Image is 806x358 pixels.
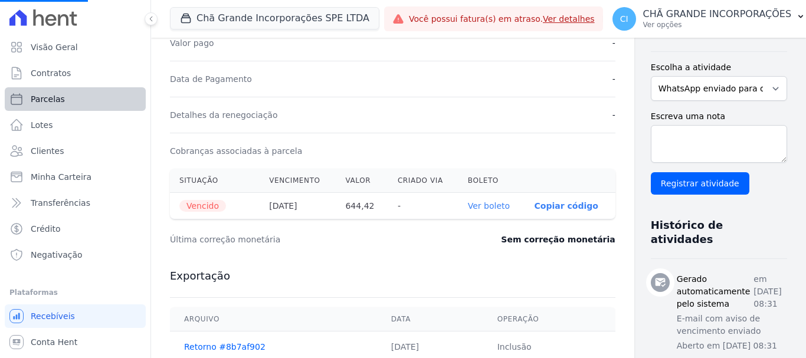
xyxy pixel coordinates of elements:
[170,269,615,283] h3: Exportação
[377,307,483,331] th: Data
[179,200,226,212] span: Vencido
[31,223,61,235] span: Crédito
[753,273,787,310] p: em [DATE] 08:31
[9,285,141,300] div: Plataformas
[170,145,302,157] dt: Cobranças associadas à parcela
[651,61,787,74] label: Escolha a atividade
[31,249,83,261] span: Negativação
[31,41,78,53] span: Visão Geral
[170,307,377,331] th: Arquivo
[170,169,260,193] th: Situação
[170,73,252,85] dt: Data de Pagamento
[5,87,146,111] a: Parcelas
[543,14,595,24] a: Ver detalhes
[535,201,598,211] button: Copiar código
[651,110,787,123] label: Escreva uma nota
[5,165,146,189] a: Minha Carteira
[184,342,266,352] a: Retorno #8b7af902
[31,197,90,209] span: Transferências
[620,15,628,23] span: CI
[5,191,146,215] a: Transferências
[5,35,146,59] a: Visão Geral
[677,340,787,352] p: Aberto em [DATE] 08:31
[31,171,91,183] span: Minha Carteira
[5,243,146,267] a: Negativação
[5,330,146,354] a: Conta Hent
[643,8,792,20] p: CHÃ GRANDE INCORPORAÇÕES
[677,273,754,310] h3: Gerado automaticamente pelo sistema
[468,201,510,211] a: Ver boleto
[612,37,615,49] dd: -
[458,169,525,193] th: Boleto
[5,139,146,163] a: Clientes
[336,193,388,219] th: 644,42
[31,336,77,348] span: Conta Hent
[388,193,458,219] th: -
[260,169,336,193] th: Vencimento
[260,193,336,219] th: [DATE]
[501,234,615,245] dd: Sem correção monetária
[5,304,146,328] a: Recebíveis
[336,169,388,193] th: Valor
[409,13,595,25] span: Você possui fatura(s) em atraso.
[643,20,792,29] p: Ver opções
[5,61,146,85] a: Contratos
[388,169,458,193] th: Criado via
[170,109,278,121] dt: Detalhes da renegociação
[31,310,75,322] span: Recebíveis
[651,218,778,247] h3: Histórico de atividades
[677,313,787,337] p: E-mail com aviso de vencimento enviado
[651,172,749,195] input: Registrar atividade
[483,307,615,331] th: Operação
[170,37,214,49] dt: Valor pago
[31,67,71,79] span: Contratos
[31,145,64,157] span: Clientes
[612,73,615,85] dd: -
[31,93,65,105] span: Parcelas
[612,109,615,121] dd: -
[31,119,53,131] span: Lotes
[5,217,146,241] a: Crédito
[5,113,146,137] a: Lotes
[170,7,379,29] button: Chã Grande Incorporações SPE LTDA
[170,234,433,245] dt: Última correção monetária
